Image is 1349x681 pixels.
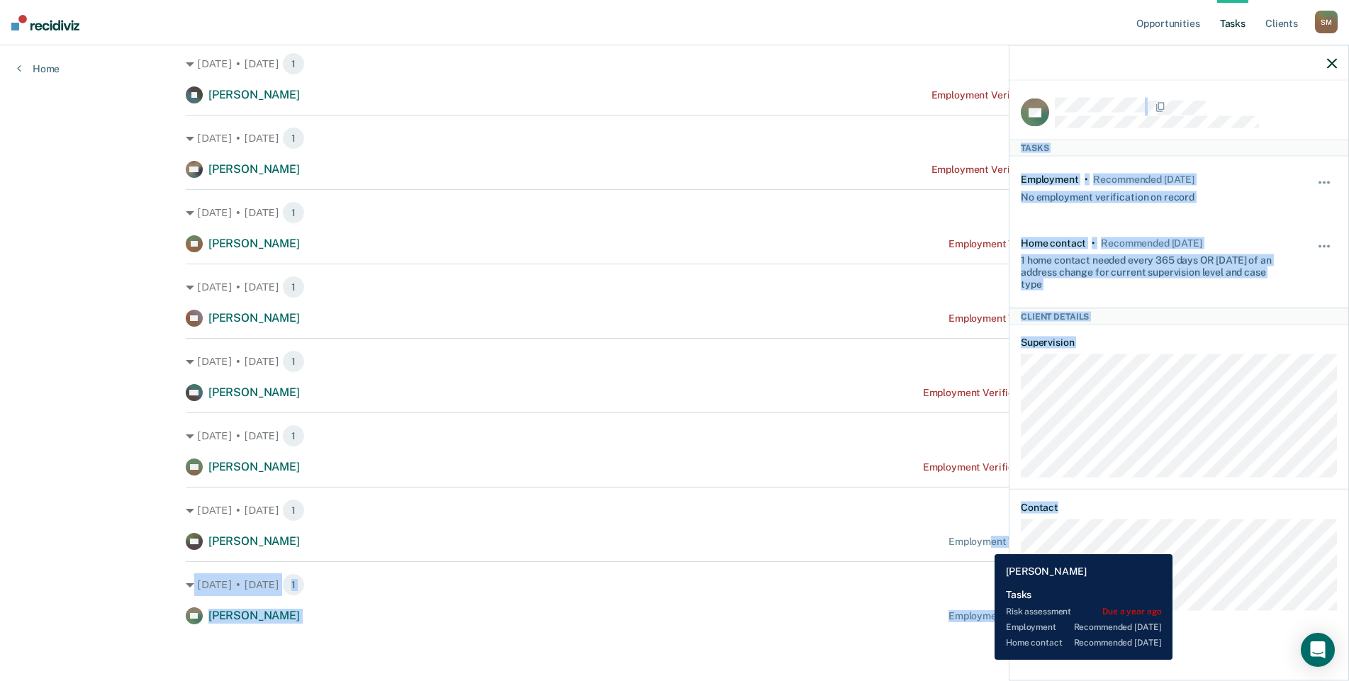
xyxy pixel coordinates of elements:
div: Tasks [1009,139,1348,156]
span: 1 [282,276,305,298]
div: [DATE] • [DATE] [186,499,1163,522]
div: Employment Verification recommended a month ago [923,387,1163,399]
div: 1 home contact needed every 365 days OR [DATE] of an address change for current supervision level... [1021,249,1284,290]
div: Open Intercom Messenger [1301,633,1335,667]
div: [DATE] • [DATE] [186,52,1163,75]
div: Employment Verification recommended a month ago [923,461,1163,473]
div: [DATE] • [DATE] [186,201,1163,224]
div: [DATE] • [DATE] [186,573,1163,596]
div: • [1092,237,1095,249]
div: S M [1315,11,1338,33]
span: 1 [282,127,305,150]
div: Employment Verification recommended a year ago [931,89,1164,101]
div: • [1085,174,1088,186]
div: [DATE] • [DATE] [186,350,1163,373]
span: [PERSON_NAME] [208,385,300,399]
div: [DATE] • [DATE] [186,424,1163,447]
span: 1 [282,201,305,224]
a: Home [17,62,60,75]
span: [PERSON_NAME] [208,88,300,101]
div: Client Details [1009,308,1348,325]
span: [PERSON_NAME] [208,162,300,176]
span: 1 [282,350,305,373]
span: 1 [282,52,305,75]
span: [PERSON_NAME] [208,237,300,250]
span: 1 [282,424,305,447]
span: [PERSON_NAME] [208,609,300,622]
div: Employment Verification recommended [DATE] [948,313,1163,325]
span: [PERSON_NAME] [208,534,300,548]
div: [DATE] • [DATE] [186,276,1163,298]
div: [DATE] • [DATE] [186,127,1163,150]
div: Employment Verification recommended [DATE] [948,536,1163,548]
div: Recommended in 24 days [1101,237,1202,249]
dt: Supervision [1021,337,1337,349]
div: Employment Verification recommended a year ago [931,164,1164,176]
div: Employment [1021,174,1079,186]
div: Employment Verification recommended [DATE] [948,238,1163,250]
div: Employment Verification recommended [DATE] [948,610,1163,622]
span: 1 [282,499,305,522]
div: No employment verification on record [1021,185,1194,203]
div: Home contact [1021,237,1086,249]
span: [PERSON_NAME] [208,460,300,473]
span: [PERSON_NAME] [208,311,300,325]
dt: Contact [1021,502,1337,514]
span: 1 [282,573,305,596]
div: Recommended in 24 days [1093,174,1194,186]
img: Recidiviz [11,15,79,30]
